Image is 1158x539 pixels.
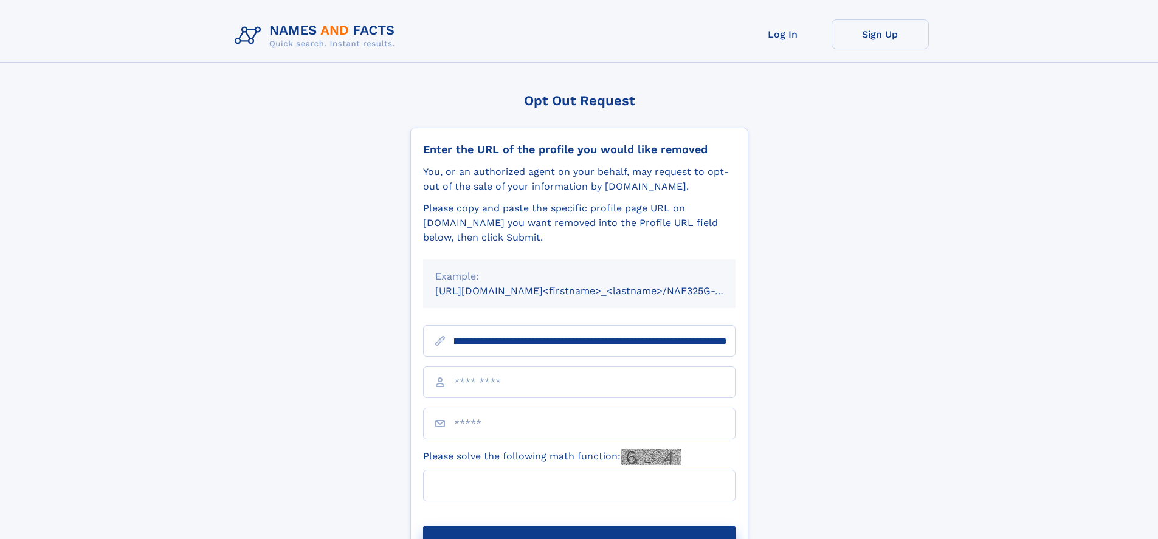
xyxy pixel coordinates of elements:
[423,143,736,156] div: Enter the URL of the profile you would like removed
[410,93,748,108] div: Opt Out Request
[435,269,723,284] div: Example:
[435,285,759,297] small: [URL][DOMAIN_NAME]<firstname>_<lastname>/NAF325G-xxxxxxxx
[423,165,736,194] div: You, or an authorized agent on your behalf, may request to opt-out of the sale of your informatio...
[230,19,405,52] img: Logo Names and Facts
[423,201,736,245] div: Please copy and paste the specific profile page URL on [DOMAIN_NAME] you want removed into the Pr...
[423,449,681,465] label: Please solve the following math function:
[832,19,929,49] a: Sign Up
[734,19,832,49] a: Log In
